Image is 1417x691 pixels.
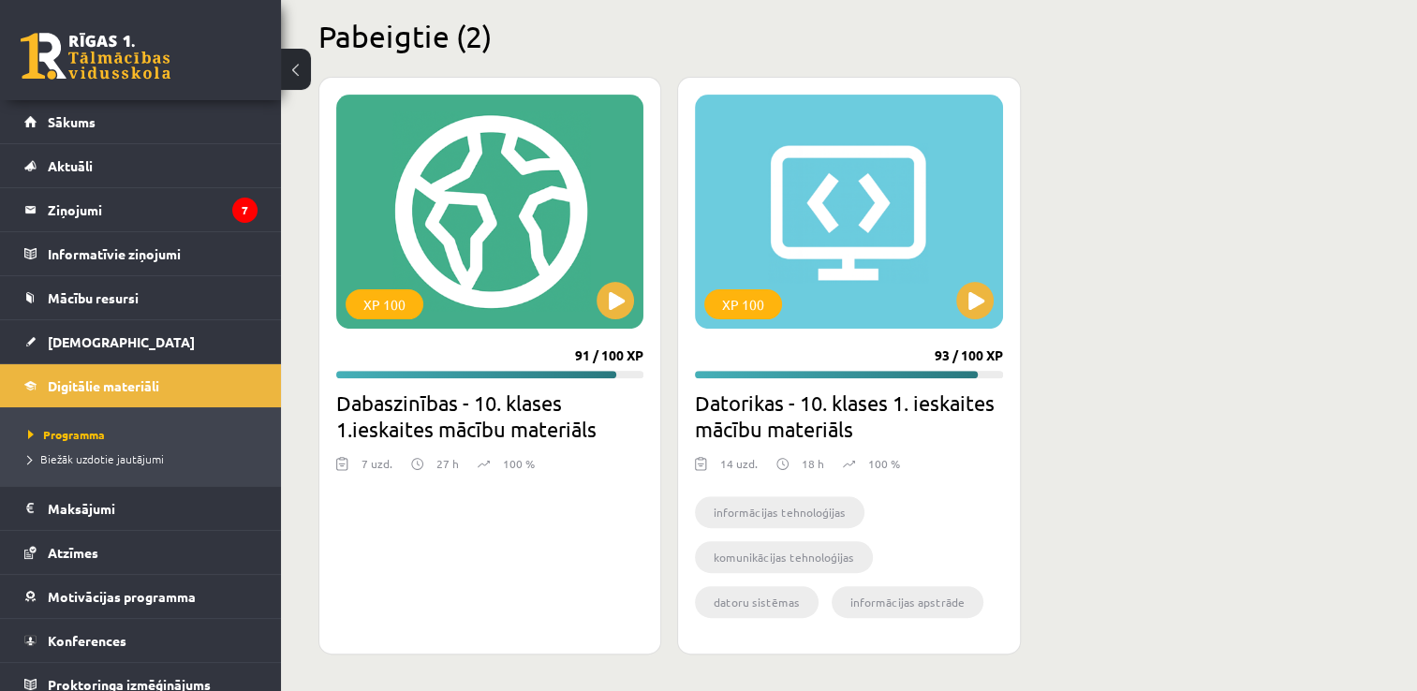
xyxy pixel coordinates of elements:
[336,390,643,442] h2: Dabaszinības - 10. klases 1.ieskaites mācību materiāls
[695,390,1002,442] h2: Datorikas - 10. klases 1. ieskaites mācību materiāls
[48,632,126,649] span: Konferences
[362,455,392,483] div: 7 uzd.
[695,586,819,618] li: datoru sistēmas
[24,188,258,231] a: Ziņojumi7
[48,188,258,231] legend: Ziņojumi
[24,364,258,407] a: Digitālie materiāli
[48,333,195,350] span: [DEMOGRAPHIC_DATA]
[318,18,1380,54] h2: Pabeigtie (2)
[346,289,423,319] div: XP 100
[48,588,196,605] span: Motivācijas programma
[48,232,258,275] legend: Informatīvie ziņojumi
[28,450,262,467] a: Biežāk uzdotie jautājumi
[24,320,258,363] a: [DEMOGRAPHIC_DATA]
[48,113,96,130] span: Sākums
[48,487,258,530] legend: Maksājumi
[720,455,758,483] div: 14 uzd.
[28,427,105,442] span: Programma
[24,575,258,618] a: Motivācijas programma
[868,455,900,472] p: 100 %
[48,377,159,394] span: Digitālie materiāli
[24,144,258,187] a: Aktuāli
[48,544,98,561] span: Atzīmes
[24,276,258,319] a: Mācību resursi
[48,157,93,174] span: Aktuāli
[24,619,258,662] a: Konferences
[832,586,983,618] li: informācijas apstrāde
[802,455,824,472] p: 18 h
[21,33,170,80] a: Rīgas 1. Tālmācības vidusskola
[503,455,535,472] p: 100 %
[695,496,864,528] li: informācijas tehnoloģijas
[24,487,258,530] a: Maksājumi
[28,426,262,443] a: Programma
[436,455,459,472] p: 27 h
[695,541,873,573] li: komunikācijas tehnoloģijas
[24,100,258,143] a: Sākums
[24,232,258,275] a: Informatīvie ziņojumi
[28,451,164,466] span: Biežāk uzdotie jautājumi
[704,289,782,319] div: XP 100
[48,289,139,306] span: Mācību resursi
[232,198,258,223] i: 7
[24,531,258,574] a: Atzīmes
